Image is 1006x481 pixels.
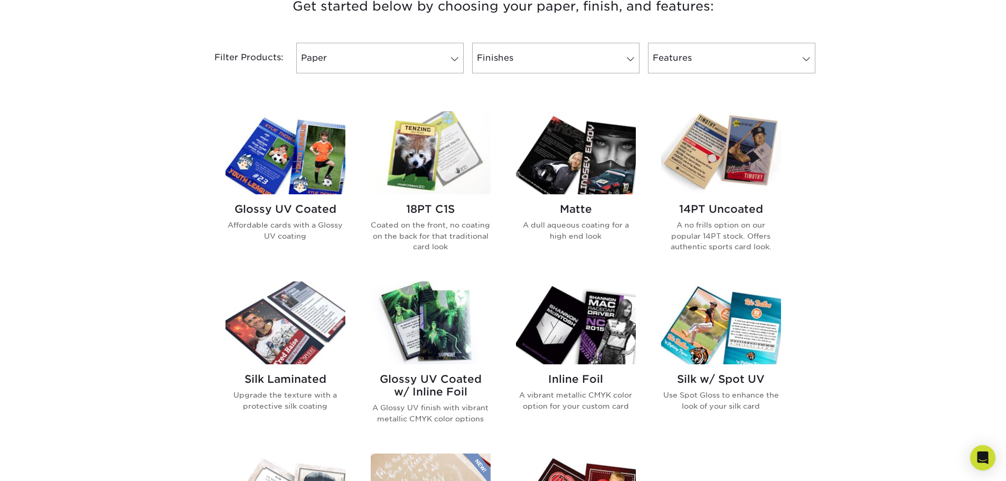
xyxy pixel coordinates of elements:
[186,43,292,73] div: Filter Products:
[225,111,345,269] a: Glossy UV Coated Trading Cards Glossy UV Coated Affordable cards with a Glossy UV coating
[516,281,636,364] img: Inline Foil Trading Cards
[371,111,491,194] img: 18PT C1S Trading Cards
[516,373,636,385] h2: Inline Foil
[225,281,345,364] img: Silk Laminated Trading Cards
[516,220,636,241] p: A dull aqueous coating for a high end look
[661,111,781,194] img: 14PT Uncoated Trading Cards
[661,373,781,385] h2: Silk w/ Spot UV
[296,43,464,73] a: Paper
[225,390,345,411] p: Upgrade the texture with a protective silk coating
[371,281,491,364] img: Glossy UV Coated w/ Inline Foil Trading Cards
[661,111,781,269] a: 14PT Uncoated Trading Cards 14PT Uncoated A no frills option on our popular 14PT stock. Offers au...
[516,390,636,411] p: A vibrant metallic CMYK color option for your custom card
[371,220,491,252] p: Coated on the front, no coating on the back for that traditional card look
[225,220,345,241] p: Affordable cards with a Glossy UV coating
[661,220,781,252] p: A no frills option on our popular 14PT stock. Offers authentic sports card look.
[371,373,491,398] h2: Glossy UV Coated w/ Inline Foil
[225,203,345,215] h2: Glossy UV Coated
[225,111,345,194] img: Glossy UV Coated Trading Cards
[661,203,781,215] h2: 14PT Uncoated
[516,203,636,215] h2: Matte
[661,390,781,411] p: Use Spot Gloss to enhance the look of your silk card
[472,43,640,73] a: Finishes
[661,281,781,364] img: Silk w/ Spot UV Trading Cards
[970,445,995,470] div: Open Intercom Messenger
[371,203,491,215] h2: 18PT C1S
[225,281,345,441] a: Silk Laminated Trading Cards Silk Laminated Upgrade the texture with a protective silk coating
[371,111,491,269] a: 18PT C1S Trading Cards 18PT C1S Coated on the front, no coating on the back for that traditional ...
[516,111,636,194] img: Matte Trading Cards
[648,43,815,73] a: Features
[516,281,636,441] a: Inline Foil Trading Cards Inline Foil A vibrant metallic CMYK color option for your custom card
[225,373,345,385] h2: Silk Laminated
[371,402,491,424] p: A Glossy UV finish with vibrant metallic CMYK color options
[661,281,781,441] a: Silk w/ Spot UV Trading Cards Silk w/ Spot UV Use Spot Gloss to enhance the look of your silk card
[516,111,636,269] a: Matte Trading Cards Matte A dull aqueous coating for a high end look
[371,281,491,441] a: Glossy UV Coated w/ Inline Foil Trading Cards Glossy UV Coated w/ Inline Foil A Glossy UV finish ...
